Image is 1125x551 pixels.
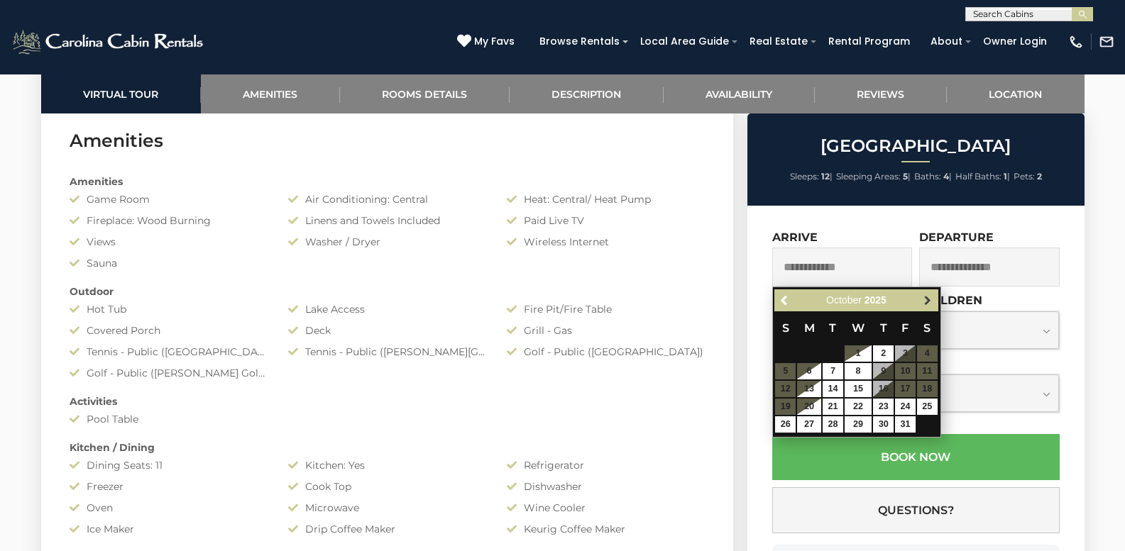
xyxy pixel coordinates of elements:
[845,363,872,379] a: 8
[59,302,278,316] div: Hot Tub
[955,167,1010,186] li: |
[278,192,496,206] div: Air Conditioning: Central
[772,487,1060,533] button: Questions?
[278,522,496,536] div: Drip Coffee Maker
[845,399,872,415] a: 22
[278,501,496,515] div: Microwave
[943,171,949,182] strong: 4
[790,171,819,182] span: Sleeps:
[922,295,933,306] span: Next
[852,321,865,335] span: Wednesday
[901,321,909,335] span: Friday
[775,416,796,433] a: 26
[836,167,911,186] li: |
[59,192,278,206] div: Game Room
[59,501,278,515] div: Oven
[496,323,715,338] div: Grill - Gas
[278,345,496,359] div: Tennis - Public ([PERSON_NAME][GEOGRAPHIC_DATA])
[496,302,715,316] div: Fire Pit/Fire Table
[923,321,931,335] span: Saturday
[510,74,664,113] a: Description
[496,522,715,536] div: Keurig Coffee Maker
[895,399,916,415] a: 24
[880,321,887,335] span: Thursday
[1004,171,1007,182] strong: 1
[797,399,821,415] a: 20
[845,381,872,397] a: 15
[201,74,340,113] a: Amenities
[772,230,818,244] label: Arrive
[845,416,872,433] a: 29
[457,34,518,50] a: My Favs
[496,458,715,472] div: Refrigerator
[917,399,938,415] a: 25
[1037,171,1042,182] strong: 2
[59,235,278,249] div: Views
[797,381,821,397] a: 13
[845,345,872,362] a: 1
[804,321,815,335] span: Monday
[278,458,496,472] div: Kitchen: Yes
[873,345,894,362] a: 2
[919,294,982,307] label: Children
[823,381,843,397] a: 14
[278,213,496,228] div: Linens and Towels Included
[895,416,916,433] a: 31
[664,74,815,113] a: Availability
[821,30,917,52] a: Rental Program
[59,174,715,189] div: Amenities
[474,34,515,49] span: My Favs
[797,416,821,433] a: 27
[59,345,278,359] div: Tennis - Public ([GEOGRAPHIC_DATA])
[496,192,715,206] div: Heat: Central/ Heat Pump
[59,323,278,338] div: Covered Porch
[919,230,994,244] label: Departure
[59,366,278,380] div: Golf - Public ([PERSON_NAME] Golf Club)
[496,213,715,228] div: Paid Live TV
[633,30,736,52] a: Local Area Guide
[976,30,1054,52] a: Owner Login
[779,295,791,306] span: Previous
[532,30,627,52] a: Browse Rentals
[923,30,970,52] a: About
[873,416,894,433] a: 30
[496,345,715,359] div: Golf - Public ([GEOGRAPHIC_DATA])
[919,291,937,309] a: Next
[278,479,496,494] div: Cook Top
[59,458,278,472] div: Dining Seats: 11
[836,171,901,182] span: Sleeping Areas:
[59,256,278,270] div: Sauna
[914,167,952,186] li: |
[829,321,836,335] span: Tuesday
[873,399,894,415] a: 23
[59,412,278,426] div: Pool Table
[823,399,843,415] a: 21
[821,171,830,182] strong: 12
[59,394,715,408] div: Activities
[914,171,941,182] span: Baths:
[11,28,207,56] img: White-1-2.png
[1014,171,1035,182] span: Pets:
[59,213,278,228] div: Fireplace: Wood Burning
[496,479,715,494] div: Dishwasher
[496,501,715,515] div: Wine Cooler
[776,291,794,309] a: Previous
[278,235,496,249] div: Washer / Dryer
[790,167,833,186] li: |
[278,323,496,338] div: Deck
[742,30,815,52] a: Real Estate
[70,128,705,153] h3: Amenities
[59,522,278,536] div: Ice Maker
[496,235,715,249] div: Wireless Internet
[815,74,947,113] a: Reviews
[1099,34,1114,50] img: mail-regular-white.png
[1068,34,1084,50] img: phone-regular-white.png
[41,74,201,113] a: Virtual Tour
[59,440,715,455] div: Kitchen / Dining
[823,363,843,379] a: 7
[865,294,887,306] span: 2025
[340,74,510,113] a: Rooms Details
[823,416,843,433] a: 28
[955,171,1001,182] span: Half Baths:
[772,434,1060,480] button: Book Now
